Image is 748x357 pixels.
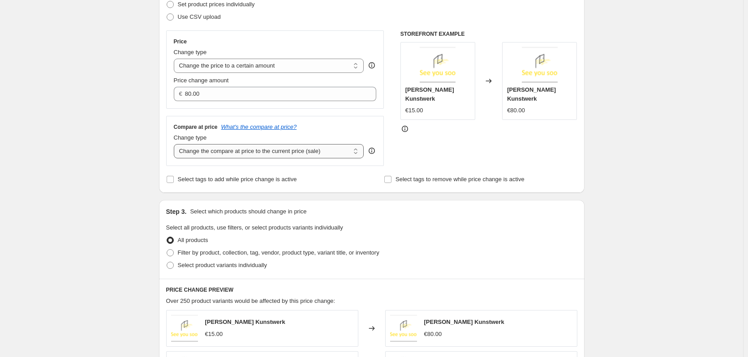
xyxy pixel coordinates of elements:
span: [PERSON_NAME] Kunstwerk [205,319,285,325]
h6: PRICE CHANGE PREVIEW [166,286,577,293]
span: Select tags to add while price change is active [178,176,297,183]
img: img_80x.png [171,315,198,342]
img: img_80x.png [522,47,558,83]
h3: Price [174,38,187,45]
span: All products [178,237,208,243]
span: € [179,90,182,97]
span: Use CSV upload [178,13,221,20]
div: help [367,146,376,155]
div: €80.00 [507,106,525,115]
img: img_80x.png [420,47,456,83]
div: €15.00 [405,106,423,115]
span: [PERSON_NAME] Kunstwerk [405,86,454,102]
div: help [367,61,376,70]
span: Change type [174,134,207,141]
span: Change type [174,49,207,55]
span: [PERSON_NAME] Kunstwerk [424,319,504,325]
input: 80.00 [185,87,363,101]
h3: Compare at price [174,123,218,131]
span: Price change amount [174,77,229,84]
span: Filter by product, collection, tag, vendor, product type, variant title, or inventory [178,249,379,256]
span: Over 250 product variants would be affected by this price change: [166,297,335,304]
span: Select product variants individually [178,262,267,268]
p: Select which products should change in price [190,207,306,216]
h2: Step 3. [166,207,187,216]
img: img_80x.png [390,315,417,342]
div: €80.00 [424,330,442,339]
div: €15.00 [205,330,223,339]
span: Set product prices individually [178,1,255,8]
span: [PERSON_NAME] Kunstwerk [507,86,556,102]
span: Select tags to remove while price change is active [395,176,524,183]
button: What's the compare at price? [221,123,297,130]
span: Select all products, use filters, or select products variants individually [166,224,343,231]
h6: STOREFRONT EXAMPLE [400,30,577,38]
